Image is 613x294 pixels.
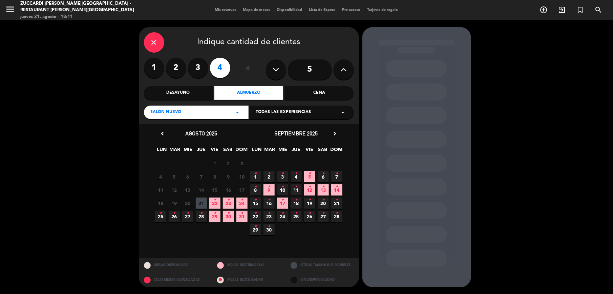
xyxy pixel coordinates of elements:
[264,146,275,157] span: MAR
[277,171,288,182] span: 3
[241,195,243,205] i: •
[331,198,342,209] span: 21
[139,258,212,273] div: MESAS DISPONIBLES
[285,86,354,100] div: Cena
[268,195,270,205] i: •
[322,181,324,192] i: •
[268,168,270,179] i: •
[281,168,284,179] i: •
[309,195,311,205] i: •
[304,184,315,196] span: 12
[254,221,257,232] i: •
[214,208,216,219] i: •
[173,208,175,219] i: •
[322,208,324,219] i: •
[250,224,261,235] span: 29
[254,168,257,179] i: •
[286,273,359,287] div: SIN DISPONIBILIDAD
[139,273,212,287] div: SOLO MESAS BLOQUEADAS
[268,221,270,232] i: •
[336,195,338,205] i: •
[155,211,166,222] span: 25
[274,8,306,12] span: Disponibilidad
[196,146,207,157] span: JUE
[291,146,302,157] span: JUE
[291,211,302,222] span: 25
[155,184,166,196] span: 11
[182,211,193,222] span: 27
[196,211,207,222] span: 28
[275,130,318,137] span: septiembre 2025
[156,146,167,157] span: LUN
[318,171,329,182] span: 6
[558,6,566,14] i: exit_to_app
[304,171,315,182] span: 5
[281,181,284,192] i: •
[304,198,315,209] span: 19
[254,181,257,192] i: •
[286,258,359,273] div: OTROS TAMAÑOS DIPONIBLES
[222,146,233,157] span: SAB
[318,211,329,222] span: 27
[336,208,338,219] i: •
[237,58,259,81] div: ó
[169,184,180,196] span: 12
[304,146,315,157] span: VIE
[166,58,186,78] label: 2
[235,146,247,157] span: DOM
[196,198,207,209] span: 21
[182,198,193,209] span: 20
[277,184,288,196] span: 10
[291,184,302,196] span: 11
[169,146,181,157] span: MAR
[330,146,341,157] span: DOM
[331,211,342,222] span: 28
[281,208,284,219] i: •
[209,158,220,169] span: 1
[236,211,248,222] span: 31
[263,198,275,209] span: 16
[209,211,220,222] span: 29
[277,211,288,222] span: 24
[151,109,182,116] span: SALON NUEVO
[223,158,234,169] span: 2
[144,86,213,100] div: Desayuno
[295,168,297,179] i: •
[214,195,216,205] i: •
[322,168,324,179] i: •
[295,208,297,219] i: •
[339,8,364,12] span: Pre-acceso
[595,6,603,14] i: search
[169,198,180,209] span: 19
[212,273,286,287] div: MESAS BLOQUEADAS
[254,195,257,205] i: •
[183,146,194,157] span: MIE
[277,198,288,209] span: 17
[160,208,162,219] i: •
[209,198,220,209] span: 22
[169,211,180,222] span: 26
[144,58,164,78] label: 1
[268,208,270,219] i: •
[250,171,261,182] span: 1
[364,8,402,12] span: Tarjetas de regalo
[291,198,302,209] span: 18
[250,184,261,196] span: 8
[277,146,289,157] span: MIE
[263,224,275,235] span: 30
[155,171,166,182] span: 4
[186,130,217,137] span: agosto 2025
[268,181,270,192] i: •
[5,4,15,17] button: menu
[304,211,315,222] span: 26
[223,171,234,182] span: 9
[336,168,338,179] i: •
[332,130,339,137] i: chevron_right
[182,184,193,196] span: 13
[182,171,193,182] span: 6
[223,211,234,222] span: 30
[318,184,329,196] span: 13
[236,198,248,209] span: 24
[188,58,208,78] label: 3
[306,8,339,12] span: Lista de Espera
